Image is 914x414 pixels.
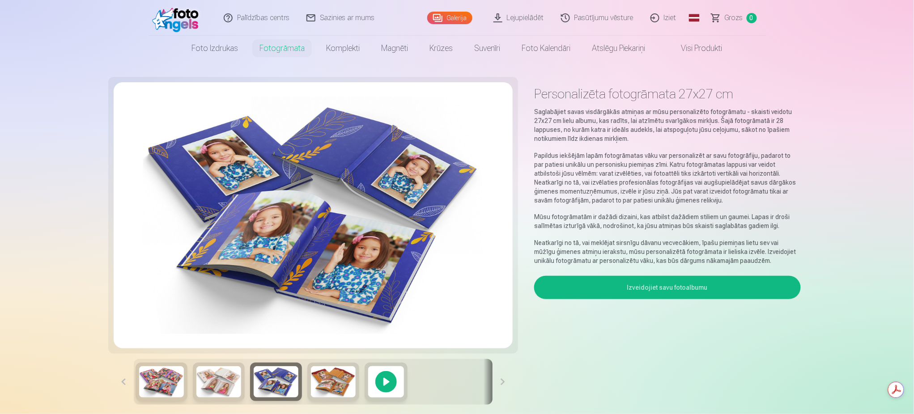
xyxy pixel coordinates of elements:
a: Galerija [427,12,472,24]
button: Izveidojiet savu fotoalbumu [534,276,800,299]
a: Magnēti [370,36,419,61]
a: Komplekti [315,36,370,61]
p: Mūsu fotogrāmatām ir dažādi dizaini, kas atbilst dažādiem stiliem un gaumei. Lapas ir droši salīm... [534,212,800,230]
h1: Personalizēta fotogrāmata 27x27 cm [534,86,800,102]
a: Atslēgu piekariņi [581,36,656,61]
img: /fa1 [152,4,204,32]
a: Suvenīri [463,36,511,61]
span: Grozs [725,13,743,23]
a: Foto izdrukas [181,36,249,61]
a: Foto kalendāri [511,36,581,61]
p: Papildus iekšējām lapām fotogrāmatas vāku var personalizēt ar savu fotogrāfiju, padarot to par pa... [534,151,800,205]
a: Visi produkti [656,36,733,61]
a: Fotogrāmata [249,36,315,61]
p: Neatkarīgi no tā, vai meklējat sirsnīgu dāvanu vecvecākiem, īpašu piemiņas lietu sev vai mūžīgu ģ... [534,238,800,265]
p: Saglabājiet savas visdārgākās atmiņas ar mūsu personalizēto fotogrāmatu - skaisti veidotu 27x27 c... [534,107,800,143]
a: Krūzes [419,36,463,61]
span: 0 [747,13,757,23]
